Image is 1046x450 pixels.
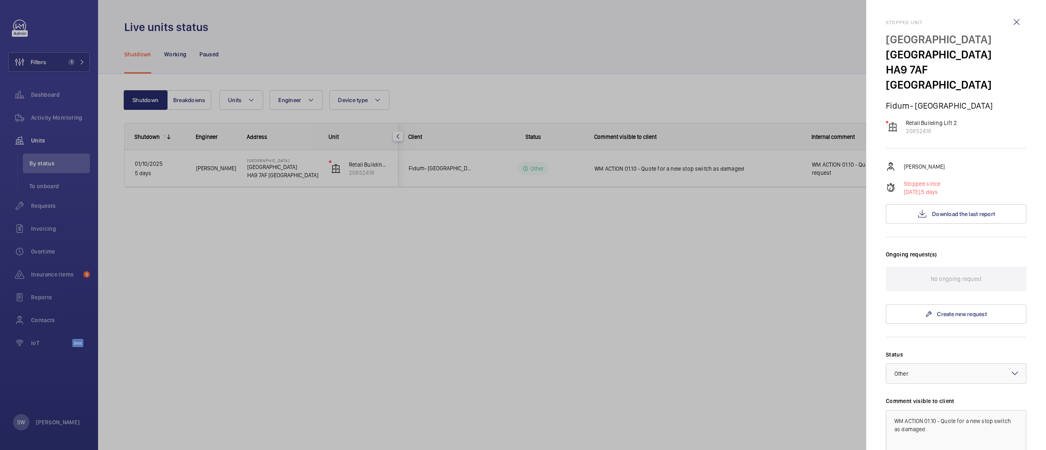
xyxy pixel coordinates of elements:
[886,47,1026,62] p: [GEOGRAPHIC_DATA]
[886,397,1026,405] label: Comment visible to client
[894,370,908,377] span: Other
[906,127,957,135] p: 20852418
[932,211,995,217] span: Download the last report
[886,62,1026,92] p: HA9 7AF [GEOGRAPHIC_DATA]
[886,250,1026,267] h3: Ongoing request(s)
[931,267,981,291] p: No ongoing request
[904,188,940,196] p: 5 days
[888,122,898,132] img: elevator.svg
[886,350,1026,359] label: Status
[886,20,1026,25] h2: Stopped unit
[904,163,945,171] p: [PERSON_NAME]
[886,100,1026,111] p: Fidum- [GEOGRAPHIC_DATA]
[886,204,1026,224] button: Download the last report
[904,189,921,195] span: [DATE],
[904,180,940,188] p: Stopped since
[906,119,957,127] p: Retail Building Lift 2
[886,304,1026,324] a: Create new request
[886,32,1026,47] p: [GEOGRAPHIC_DATA]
